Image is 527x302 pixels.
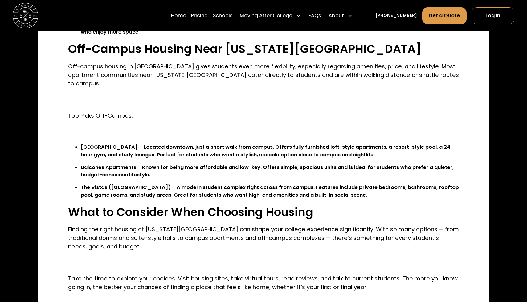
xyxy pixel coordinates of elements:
[68,274,459,291] p: Take the time to explore your choices. Visit housing sites, take virtual tours, read reviews, and...
[191,7,208,25] a: Pricing
[68,41,421,57] strong: Off-Campus Housing Near [US_STATE][GEOGRAPHIC_DATA]
[81,164,459,179] li: Balcones Apartments – Known for being more affordable and low-key. Offers simple, spacious units ...
[68,204,313,220] strong: What to Consider When Choosing Housing
[329,12,344,20] div: About
[240,12,292,20] div: Moving After College
[68,95,459,104] p: ‍
[68,62,459,88] p: Off-campus housing in [GEOGRAPHIC_DATA] gives students even more flexibility, especially regardin...
[472,7,514,24] a: Log In
[81,143,459,159] li: [GEOGRAPHIC_DATA] – Located downtown, just a short walk from campus. Offers fully furnished loft-...
[326,7,355,25] div: About
[13,3,38,28] img: Storage Scholars main logo
[13,3,38,28] a: home
[237,7,304,25] div: Moving After College
[213,7,232,25] a: Schools
[68,225,459,251] p: Finding the right housing at [US_STATE][GEOGRAPHIC_DATA] can shape your college experience signif...
[81,184,459,199] li: The Vistas ([GEOGRAPHIC_DATA]) – A modern student complex right across from campus. Features incl...
[68,127,459,136] p: ‍
[68,258,459,267] p: ‍
[68,111,459,120] p: Top Picks Off-Campus:
[308,7,321,25] a: FAQs
[171,7,186,25] a: Home
[375,12,417,19] a: [PHONE_NUMBER]
[422,7,467,24] a: Get a Quote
